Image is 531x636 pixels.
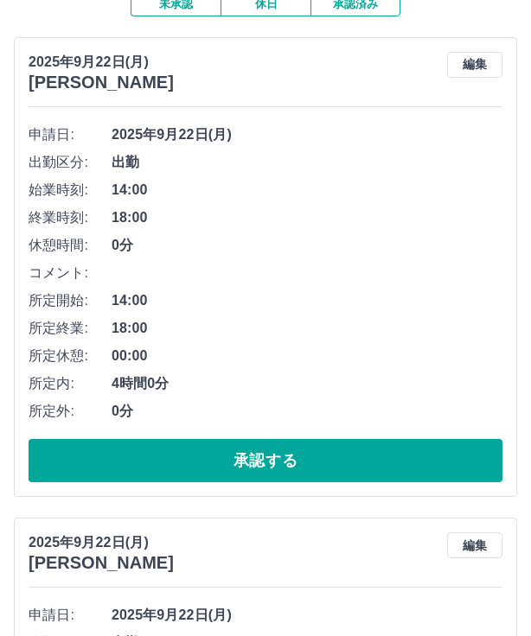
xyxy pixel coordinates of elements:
[29,373,112,394] span: 所定内:
[112,180,502,200] span: 14:00
[29,124,112,145] span: 申請日:
[29,180,112,200] span: 始業時刻:
[29,263,112,283] span: コメント:
[29,73,174,92] h3: [PERSON_NAME]
[112,235,502,256] span: 0分
[29,235,112,256] span: 休憩時間:
[29,605,112,626] span: 申請日:
[447,52,502,78] button: 編集
[112,124,502,145] span: 2025年9月22日(月)
[112,401,502,422] span: 0分
[447,532,502,558] button: 編集
[112,152,502,173] span: 出勤
[112,605,502,626] span: 2025年9月22日(月)
[29,439,502,482] button: 承認する
[29,532,174,553] p: 2025年9月22日(月)
[112,346,502,366] span: 00:00
[29,52,174,73] p: 2025年9月22日(月)
[29,290,112,311] span: 所定開始:
[112,207,502,228] span: 18:00
[29,152,112,173] span: 出勤区分:
[112,290,502,311] span: 14:00
[112,373,502,394] span: 4時間0分
[29,318,112,339] span: 所定終業:
[29,553,174,573] h3: [PERSON_NAME]
[29,346,112,366] span: 所定休憩:
[29,207,112,228] span: 終業時刻:
[29,401,112,422] span: 所定外:
[112,318,502,339] span: 18:00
